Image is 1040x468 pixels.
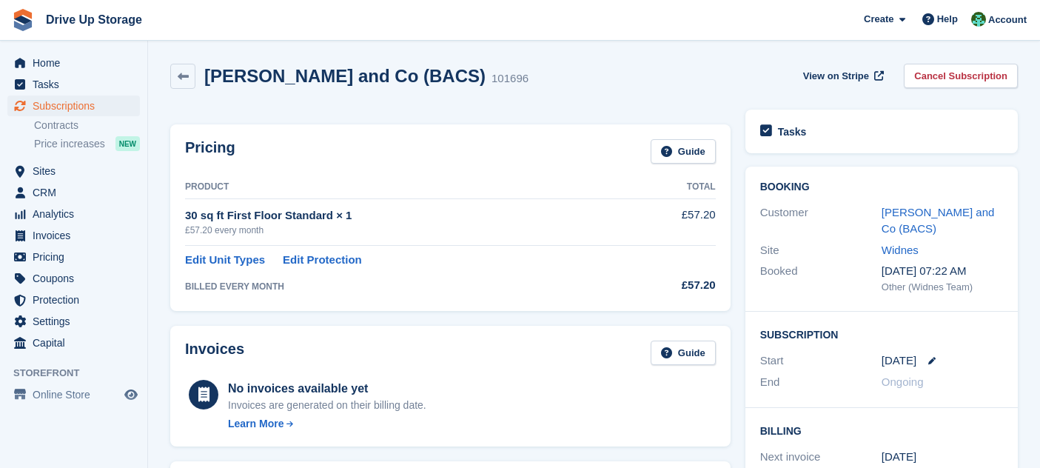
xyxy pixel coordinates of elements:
a: menu [7,204,140,224]
div: Learn More [228,416,284,432]
a: Widnes [882,244,919,256]
a: menu [7,311,140,332]
a: Edit Unit Types [185,252,265,269]
div: Customer [760,204,882,238]
div: 101696 [492,70,529,87]
a: Guide [651,341,716,365]
a: menu [7,384,140,405]
span: Analytics [33,204,121,224]
a: menu [7,74,140,95]
h2: Pricing [185,139,235,164]
span: Pricing [33,247,121,267]
a: View on Stripe [797,64,887,88]
time: 2025-09-13 00:00:00 UTC [882,352,916,370]
a: Edit Protection [283,252,362,269]
h2: Tasks [778,125,807,138]
a: Guide [651,139,716,164]
a: Price increases NEW [34,136,140,152]
div: Booked [760,263,882,294]
div: £57.20 every month [185,224,630,237]
a: [PERSON_NAME] and Co (BACS) [882,206,995,235]
a: menu [7,182,140,203]
a: menu [7,161,140,181]
a: menu [7,53,140,73]
a: menu [7,290,140,310]
img: stora-icon-8386f47178a22dfd0bd8f6a31ec36ba5ce8667c1dd55bd0f319d3a0aa187defe.svg [12,9,34,31]
span: Help [937,12,958,27]
h2: Booking [760,181,1003,193]
span: CRM [33,182,121,203]
span: Sites [33,161,121,181]
span: Invoices [33,225,121,246]
th: Total [630,175,716,199]
img: Camille [971,12,986,27]
div: [DATE] [882,449,1003,466]
span: Protection [33,290,121,310]
span: Ongoing [882,375,924,388]
div: End [760,374,882,391]
a: Cancel Subscription [904,64,1018,88]
span: Home [33,53,121,73]
div: Other (Widnes Team) [882,280,1003,295]
a: menu [7,247,140,267]
a: menu [7,268,140,289]
span: Storefront [13,366,147,381]
span: Price increases [34,137,105,151]
div: £57.20 [630,277,716,294]
span: Coupons [33,268,121,289]
span: Capital [33,332,121,353]
span: Subscriptions [33,96,121,116]
h2: Invoices [185,341,244,365]
th: Product [185,175,630,199]
span: Tasks [33,74,121,95]
h2: Subscription [760,327,1003,341]
a: Drive Up Storage [40,7,148,32]
span: Create [864,12,893,27]
h2: [PERSON_NAME] and Co (BACS) [204,66,486,86]
a: menu [7,332,140,353]
span: Online Store [33,384,121,405]
div: Site [760,242,882,259]
td: £57.20 [630,198,716,245]
a: menu [7,225,140,246]
div: BILLED EVERY MONTH [185,280,630,293]
a: Learn More [228,416,426,432]
div: Invoices are generated on their billing date. [228,398,426,413]
span: Account [988,13,1027,27]
a: menu [7,96,140,116]
div: Next invoice [760,449,882,466]
a: Preview store [122,386,140,404]
h2: Billing [760,423,1003,438]
div: No invoices available yet [228,380,426,398]
div: 30 sq ft First Floor Standard × 1 [185,207,630,224]
div: [DATE] 07:22 AM [882,263,1003,280]
div: NEW [115,136,140,151]
div: Start [760,352,882,370]
a: Contracts [34,118,140,133]
span: Settings [33,311,121,332]
span: View on Stripe [803,69,869,84]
